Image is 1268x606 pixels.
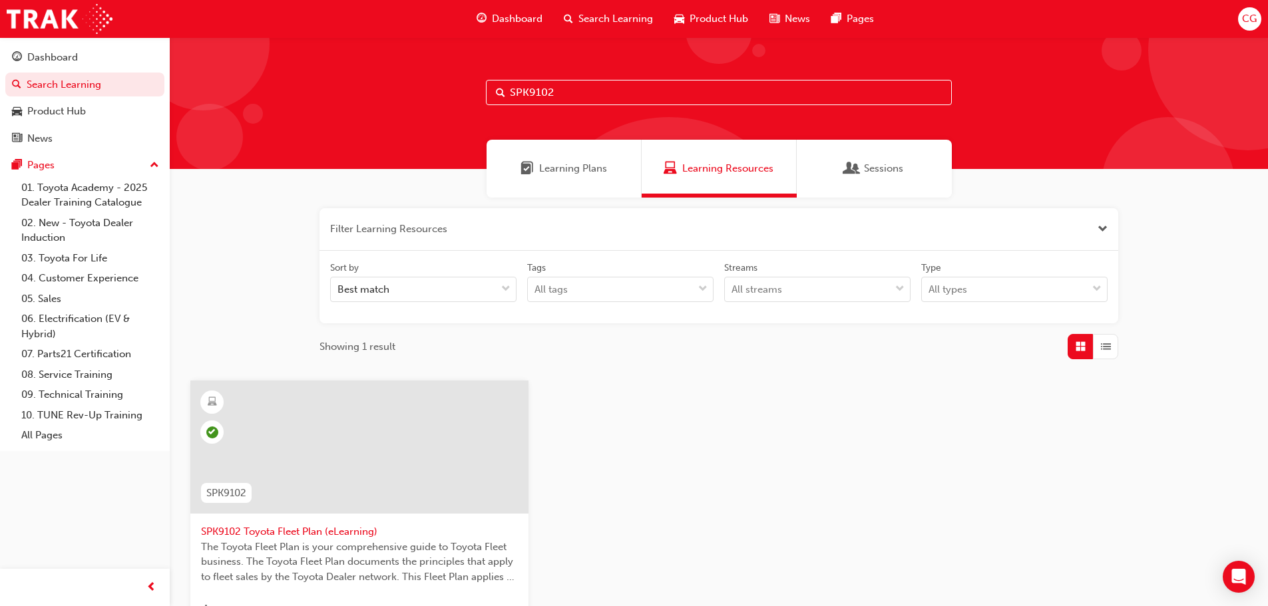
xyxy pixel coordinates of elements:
span: guage-icon [12,52,22,64]
a: Dashboard [5,45,164,70]
span: Grid [1076,339,1086,355]
div: Product Hub [27,104,86,119]
span: news-icon [769,11,779,27]
a: car-iconProduct Hub [664,5,759,33]
span: Dashboard [492,11,542,27]
span: car-icon [674,11,684,27]
a: 08. Service Training [16,365,164,385]
span: prev-icon [146,579,156,596]
div: News [27,131,53,146]
span: Search Learning [578,11,653,27]
a: 01. Toyota Academy - 2025 Dealer Training Catalogue [16,178,164,213]
button: DashboardSearch LearningProduct HubNews [5,43,164,153]
a: search-iconSearch Learning [553,5,664,33]
span: news-icon [12,133,22,145]
span: Learning Plans [539,161,607,176]
a: guage-iconDashboard [466,5,553,33]
a: Learning ResourcesLearning Resources [642,140,797,198]
img: Trak [7,4,112,34]
span: guage-icon [477,11,487,27]
a: Learning PlansLearning Plans [487,140,642,198]
span: SPK9102 [206,486,246,501]
div: Best match [337,282,389,297]
input: Search... [486,80,952,105]
span: search-icon [12,79,21,91]
span: Sessions [864,161,903,176]
span: CG [1242,11,1257,27]
span: Pages [847,11,874,27]
a: News [5,126,164,151]
span: News [785,11,810,27]
a: 10. TUNE Rev-Up Training [16,405,164,426]
a: 09. Technical Training [16,384,164,405]
span: Product Hub [690,11,748,27]
span: Search [496,85,505,100]
div: All tags [534,282,568,297]
a: All Pages [16,425,164,446]
a: 04. Customer Experience [16,268,164,289]
div: Type [921,261,941,275]
span: down-icon [1092,281,1102,298]
span: Learning Resources [664,161,677,176]
span: pages-icon [831,11,841,27]
span: car-icon [12,106,22,118]
a: Search Learning [5,73,164,97]
a: news-iconNews [759,5,821,33]
span: Sessions [845,161,859,176]
span: List [1101,339,1111,355]
div: Sort by [330,261,359,275]
button: Pages [5,153,164,178]
a: SessionsSessions [797,140,952,198]
div: Open Intercom Messenger [1223,561,1255,593]
span: down-icon [698,281,708,298]
button: CG [1238,7,1261,31]
label: tagOptions [527,261,714,303]
span: The Toyota Fleet Plan is your comprehensive guide to Toyota Fleet business. The Toyota Fleet Plan... [201,539,518,585]
span: learningResourceType_ELEARNING-icon [208,394,217,411]
span: Learning Resources [682,161,773,176]
span: down-icon [895,281,905,298]
span: SPK9102 Toyota Fleet Plan (eLearning) [201,524,518,539]
a: Product Hub [5,99,164,124]
span: search-icon [564,11,573,27]
span: up-icon [150,157,159,174]
div: Pages [27,158,55,173]
div: Streams [724,261,757,275]
span: Showing 1 result [319,339,395,355]
span: down-icon [501,281,511,298]
div: All types [929,282,967,297]
a: 05. Sales [16,289,164,309]
span: learningRecordVerb_PASS-icon [206,426,218,438]
a: 02. New - Toyota Dealer Induction [16,213,164,248]
div: Dashboard [27,50,78,65]
a: 07. Parts21 Certification [16,344,164,365]
div: Tags [527,261,546,275]
a: pages-iconPages [821,5,885,33]
button: Close the filter [1098,222,1108,237]
span: Learning Plans [521,161,534,176]
div: All streams [732,282,782,297]
a: 06. Electrification (EV & Hybrid) [16,309,164,344]
span: pages-icon [12,160,22,172]
a: 03. Toyota For Life [16,248,164,269]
